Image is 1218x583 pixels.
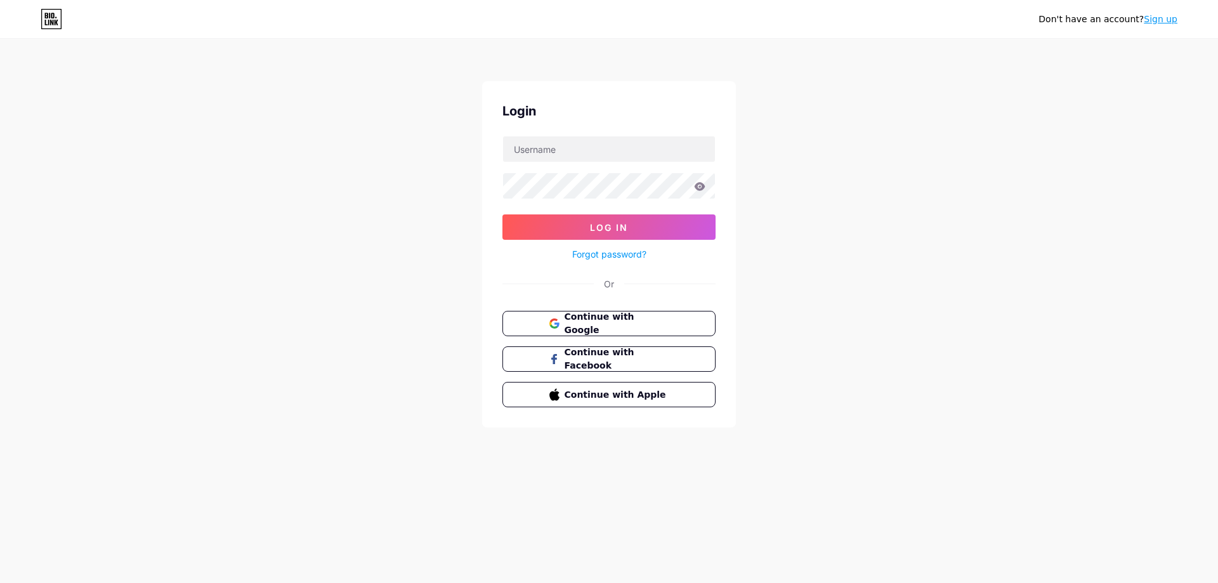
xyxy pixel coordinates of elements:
[572,247,646,261] a: Forgot password?
[590,222,628,233] span: Log In
[604,277,614,291] div: Or
[502,102,716,121] div: Login
[565,388,669,402] span: Continue with Apple
[502,311,716,336] button: Continue with Google
[502,214,716,240] button: Log In
[565,346,669,372] span: Continue with Facebook
[503,136,715,162] input: Username
[1144,14,1177,24] a: Sign up
[502,382,716,407] button: Continue with Apple
[565,310,669,337] span: Continue with Google
[502,346,716,372] button: Continue with Facebook
[1038,13,1177,26] div: Don't have an account?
